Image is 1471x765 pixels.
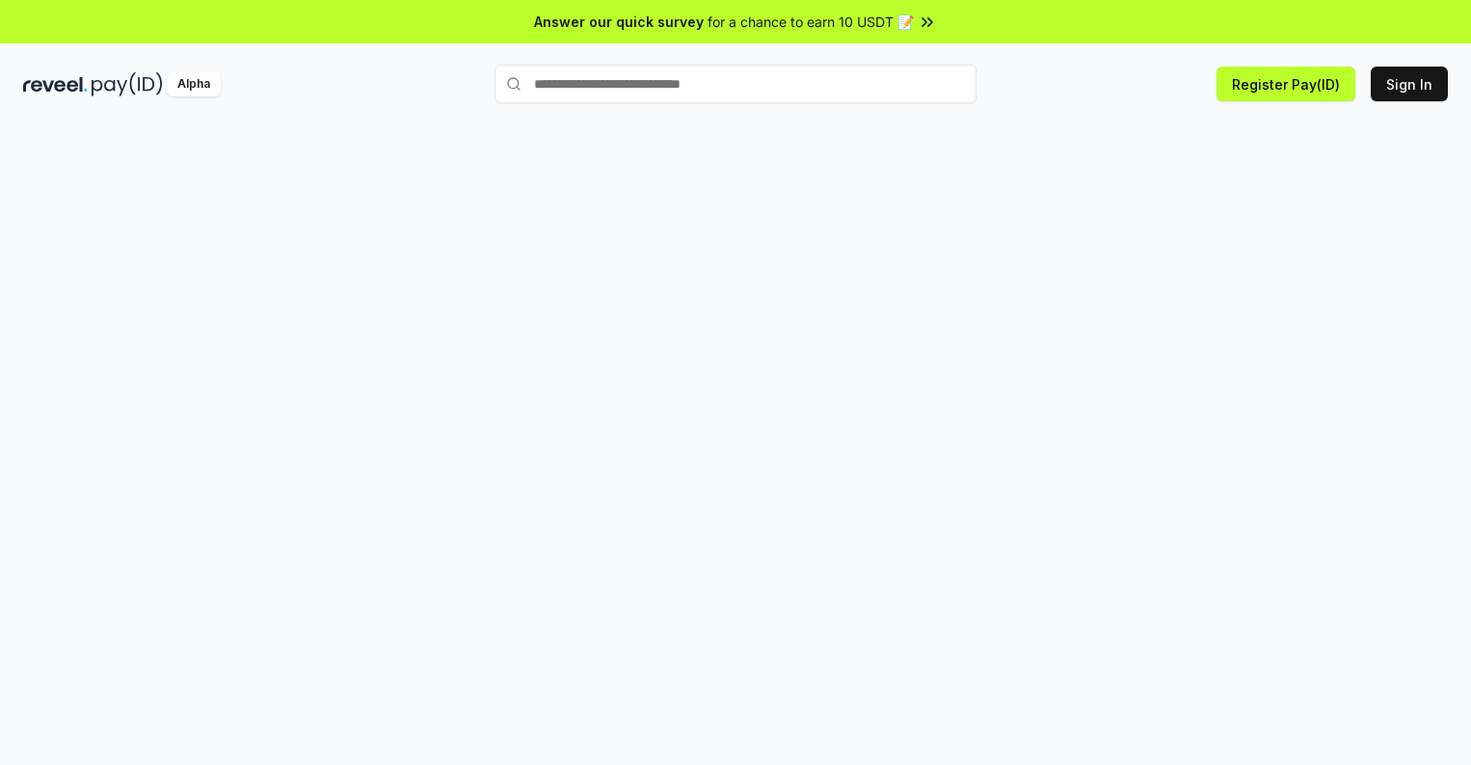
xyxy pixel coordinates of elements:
[1371,67,1448,101] button: Sign In
[92,72,163,96] img: pay_id
[167,72,221,96] div: Alpha
[23,72,88,96] img: reveel_dark
[1217,67,1355,101] button: Register Pay(ID)
[534,12,704,32] span: Answer our quick survey
[708,12,914,32] span: for a chance to earn 10 USDT 📝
